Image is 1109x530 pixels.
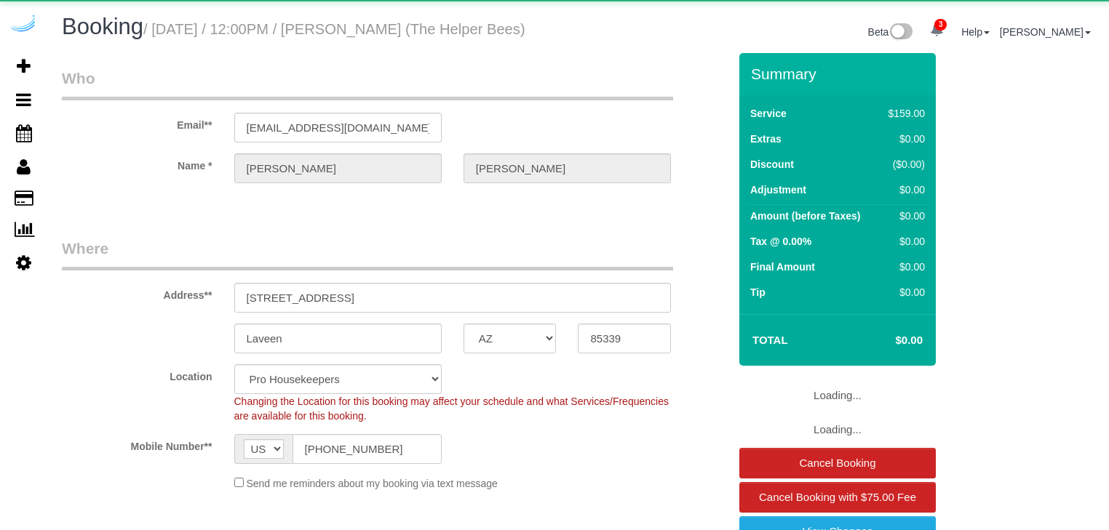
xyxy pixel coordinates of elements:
[751,65,929,82] h3: Summary
[739,448,936,478] a: Cancel Booking
[739,482,936,513] a: Cancel Booking with $75.00 Fee
[62,238,673,270] legend: Where
[852,334,923,347] h4: $0.00
[750,285,766,300] label: Tip
[868,26,913,38] a: Beta
[752,334,788,346] strong: Total
[759,491,916,503] span: Cancel Booking with $75.00 Fee
[578,324,671,353] input: Zip Code**
[883,234,925,249] div: $0.00
[464,153,671,183] input: Last Name**
[923,15,951,47] a: 3
[51,153,223,173] label: Name *
[9,15,38,35] img: Automaid Logo
[883,157,925,172] div: ($0.00)
[234,396,669,422] span: Changing the Location for this booking may affect your schedule and what Services/Frequencies are...
[750,260,815,274] label: Final Amount
[750,209,860,223] label: Amount (before Taxes)
[1000,26,1091,38] a: [PERSON_NAME]
[883,285,925,300] div: $0.00
[883,260,925,274] div: $0.00
[883,182,925,197] div: $0.00
[51,364,223,384] label: Location
[750,234,811,249] label: Tax @ 0.00%
[234,153,442,183] input: First Name**
[961,26,990,38] a: Help
[750,157,794,172] label: Discount
[51,434,223,454] label: Mobile Number**
[883,132,925,146] div: $0.00
[934,19,947,31] span: 3
[62,14,143,39] span: Booking
[143,21,525,37] small: / [DATE] / 12:00PM / [PERSON_NAME] (The Helper Bees)
[889,23,913,42] img: New interface
[62,68,673,100] legend: Who
[246,478,498,489] span: Send me reminders about my booking via text message
[883,106,925,121] div: $159.00
[750,132,782,146] label: Extras
[883,209,925,223] div: $0.00
[750,106,787,121] label: Service
[750,182,806,197] label: Adjustment
[293,434,442,464] input: Mobile Number**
